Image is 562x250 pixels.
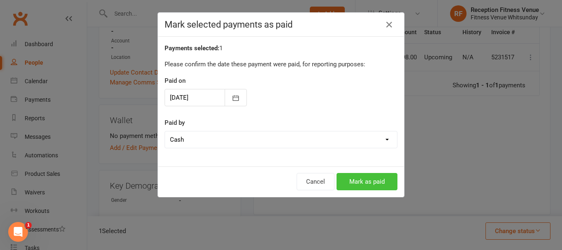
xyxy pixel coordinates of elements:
strong: Payments selected: [165,44,219,52]
button: Mark as paid [337,173,397,190]
div: 1 [165,43,397,53]
p: Please confirm the date these payment were paid, for reporting purposes: [165,59,397,69]
iframe: Intercom live chat [8,222,28,242]
h4: Mark selected payments as paid [165,19,397,30]
label: Paid on [165,76,186,86]
label: Paid by [165,118,185,128]
button: Cancel [297,173,334,190]
span: 1 [25,222,32,229]
button: Close [383,18,396,31]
